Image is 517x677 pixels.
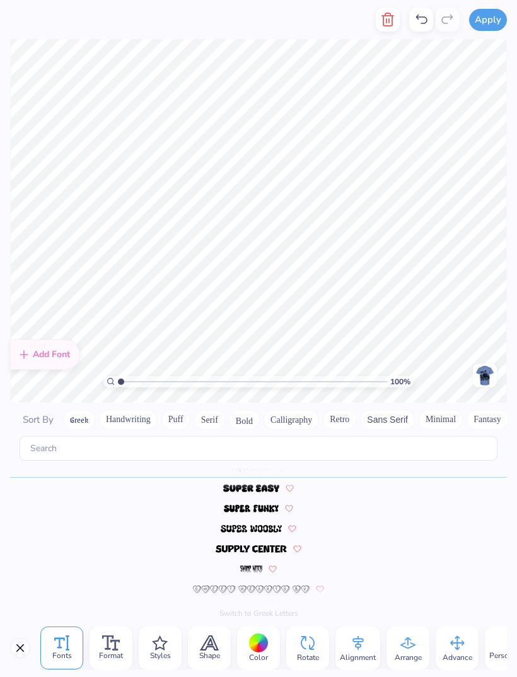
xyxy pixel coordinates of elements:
button: Handwriting [99,409,158,430]
span: Color [249,652,268,662]
img: Supply Center [216,545,288,553]
img: Swamp Witch [240,565,263,573]
img: Super Woobly [221,525,282,533]
img: Super Funky [224,505,279,512]
button: Minimal [419,409,463,430]
img: Super Easy [223,485,280,492]
span: Advance [443,652,472,662]
span: Rotate [297,652,319,662]
button: Puff [161,409,190,430]
span: Super Dream [231,462,272,473]
span: Format [99,651,123,661]
input: Search [20,436,497,461]
img: Sweet Hearts BV [193,586,310,593]
div: Add Font [10,339,80,370]
span: Sort By [23,413,54,426]
span: Arrange [395,652,422,662]
button: Fantasy [467,409,508,430]
button: Apply [469,9,507,31]
button: Serif [194,409,225,430]
span: Shape [199,651,220,661]
span: Alignment [340,652,376,662]
button: Sans Serif [360,409,415,430]
span: 100 % [390,376,410,387]
span: Fonts [52,651,72,661]
span: Styles [150,651,171,661]
button: Retro [323,409,356,430]
button: Switch to Greek Letters [219,608,298,618]
button: Calligraphy [264,409,319,430]
img: tattoo [230,606,273,613]
button: Close [10,638,30,658]
button: Bold [229,409,260,430]
img: Back [475,365,495,386]
button: Greek [63,409,95,430]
